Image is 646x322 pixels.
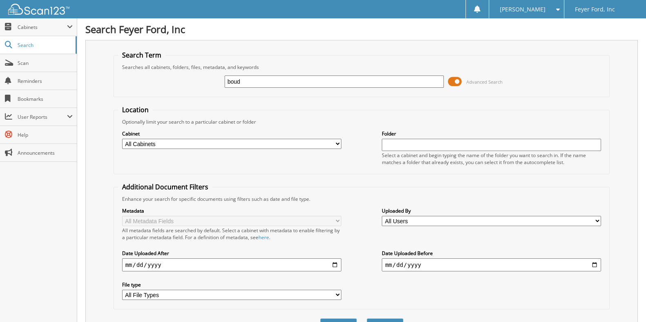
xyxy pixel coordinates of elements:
span: Bookmarks [18,95,73,102]
iframe: Chat Widget [605,283,646,322]
label: Folder [382,130,601,137]
span: Cabinets [18,24,67,31]
label: Date Uploaded Before [382,250,601,257]
span: Reminders [18,78,73,84]
label: Cabinet [122,130,341,137]
legend: Search Term [118,51,165,60]
input: start [122,258,341,271]
span: User Reports [18,113,67,120]
legend: Additional Document Filters [118,182,212,191]
label: Metadata [122,207,341,214]
h1: Search Feyer Ford, Inc [85,22,638,36]
img: scan123-logo-white.svg [8,4,69,15]
span: Announcements [18,149,73,156]
span: Scan [18,60,73,67]
input: end [382,258,601,271]
span: Search [18,42,71,49]
div: Searches all cabinets, folders, files, metadata, and keywords [118,64,606,71]
span: Advanced Search [466,79,503,85]
div: Optionally limit your search to a particular cabinet or folder [118,118,606,125]
div: Enhance your search for specific documents using filters such as date and file type. [118,195,606,202]
span: Feyer Ford, Inc [575,7,615,12]
span: Help [18,131,73,138]
label: Date Uploaded After [122,250,341,257]
span: [PERSON_NAME] [500,7,546,12]
div: Select a cabinet and begin typing the name of the folder you want to search in. If the name match... [382,152,601,166]
div: All metadata fields are searched by default. Select a cabinet with metadata to enable filtering b... [122,227,341,241]
label: Uploaded By [382,207,601,214]
legend: Location [118,105,153,114]
a: here [258,234,269,241]
label: File type [122,281,341,288]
